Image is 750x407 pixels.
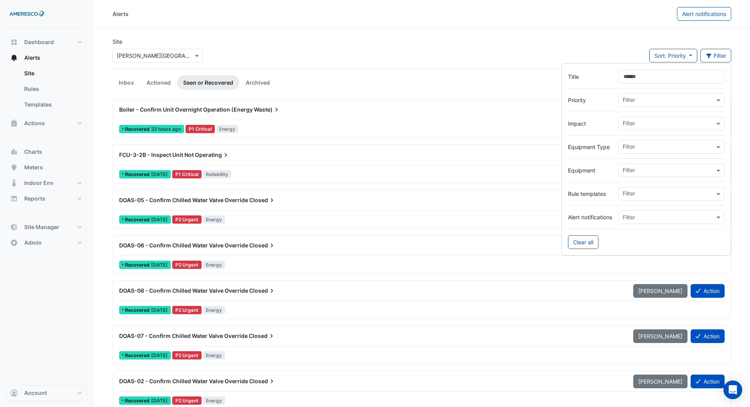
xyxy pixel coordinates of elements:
app-icon: Dashboard [10,38,18,46]
button: Action [691,375,725,388]
span: DOAS-05 - Confirm Chilled Water Valve Override [119,197,248,203]
span: Closed [249,377,276,385]
span: Boiler - Confirm Unit Overnight Operation (Energy [119,106,253,113]
span: Reliability [203,170,232,178]
span: DOAS-02 - Confirm Chilled Water Valve Override [119,378,248,384]
button: Reports [6,191,87,206]
span: Sort: Priority [654,52,686,59]
div: Filter [621,119,635,129]
a: Actioned [140,75,177,90]
span: Site Manager [24,223,59,231]
span: Energy [203,351,225,359]
span: Admin [24,239,42,247]
span: Waste) [254,106,280,114]
button: Indoor Env [6,175,87,191]
div: P2 Urgent [172,396,202,405]
span: Recovered [125,263,151,267]
span: Energy [203,215,225,224]
span: Operating [195,151,230,159]
div: Filter [621,189,635,199]
span: Alert notifications [682,11,726,17]
div: P2 Urgent [172,351,202,359]
span: Energy [203,261,225,269]
span: Recovered [125,353,151,358]
span: [PERSON_NAME] [638,333,682,339]
label: Priority [568,96,612,104]
span: Actions [24,119,45,127]
span: Wed 08-Oct-2025 12:00 AEDT [151,171,168,177]
button: Alerts [6,50,87,66]
button: Action [691,284,725,298]
span: Sat 11-Oct-2025 09:45 AEDT [151,307,168,313]
img: Company Logo [9,6,45,22]
a: Site [18,66,87,81]
span: DOAS-08 - Confirm Chilled Water Valve Override [119,287,248,294]
span: [PERSON_NAME] [638,288,682,294]
div: P1 Critical [172,170,202,178]
button: Clear all [568,235,598,249]
span: Energy [203,306,225,314]
div: P2 Urgent [172,261,202,269]
a: Templates [18,97,87,112]
span: Energy [203,396,225,405]
div: Filter [621,166,635,176]
span: Closed [249,242,276,249]
span: Sat 11-Oct-2025 09:45 AEDT [151,398,168,403]
button: Account [6,385,87,401]
button: Site Manager [6,219,87,235]
span: Recovered [125,308,151,313]
span: Account [24,389,47,397]
app-icon: Reports [10,195,18,203]
app-icon: Alerts [10,54,18,62]
label: Title [568,73,612,81]
button: Actions [6,116,87,131]
span: Reports [24,195,45,203]
div: P2 Urgent [172,306,202,314]
span: [PERSON_NAME] [638,378,682,385]
button: Action [691,329,725,343]
div: Filter [621,96,635,106]
a: Archived [239,75,276,90]
span: Alerts [24,54,40,62]
button: [PERSON_NAME] [633,284,687,298]
label: Rule templates [568,190,612,198]
span: FCU-3-2B - Inspect Unit Not [119,151,194,158]
div: P1 Critical [186,125,215,133]
span: Recovered [125,127,151,132]
span: Energy [216,125,239,133]
span: Sat 11-Oct-2025 09:45 AEDT [151,217,168,222]
label: Alert notifications [568,213,612,221]
div: Open Intercom Messenger [723,380,742,399]
a: Rules [18,81,87,97]
app-icon: Indoor Env [10,179,18,187]
span: Recovered [125,398,151,403]
app-icon: Meters [10,164,18,171]
span: Sat 11-Oct-2025 09:45 AEDT [151,352,168,358]
button: Dashboard [6,34,87,50]
span: Recovered [125,217,151,222]
span: DOAS-07 - Confirm Chilled Water Valve Override [119,332,248,339]
label: Equipment Type [568,143,612,151]
span: Sat 11-Oct-2025 09:45 AEDT [151,262,168,268]
span: Charts [24,148,42,156]
span: Dashboard [24,38,54,46]
div: Alerts [6,66,87,116]
button: Filter [700,49,732,62]
button: Charts [6,144,87,160]
div: Alerts [112,10,129,18]
span: Closed [249,287,276,295]
div: P2 Urgent [172,215,202,224]
span: Meters [24,164,43,171]
button: [PERSON_NAME] [633,375,687,388]
app-icon: Admin [10,239,18,247]
label: Site [112,37,122,46]
button: [PERSON_NAME] [633,329,687,343]
button: Meters [6,160,87,175]
a: Seen or Recovered [177,75,239,90]
span: DOAS-06 - Confirm Chilled Water Valve Override [119,242,248,249]
button: Alert notifications [677,7,731,21]
label: Impact [568,119,612,128]
app-icon: Actions [10,119,18,127]
button: Admin [6,235,87,251]
app-icon: Site Manager [10,223,18,231]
